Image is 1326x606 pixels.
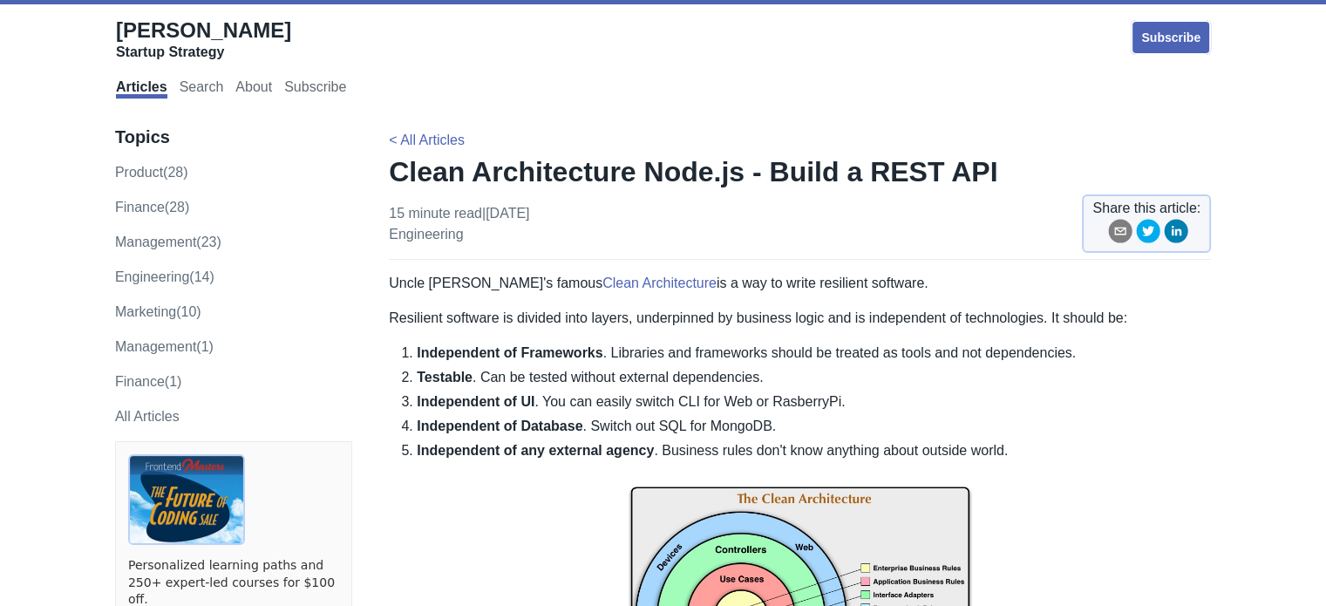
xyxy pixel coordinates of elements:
div: Startup Strategy [116,44,291,61]
p: 15 minute read | [DATE] [389,203,529,245]
span: [PERSON_NAME] [116,18,291,42]
p: Uncle [PERSON_NAME]'s famous is a way to write resilient software. [389,273,1211,294]
a: About [235,79,272,99]
h1: Clean Architecture Node.js - Build a REST API [389,154,1211,189]
strong: Independent of any external agency [417,443,654,458]
a: All Articles [115,409,180,424]
a: marketing(10) [115,304,201,319]
a: Subscribe [1131,20,1211,55]
button: twitter [1136,219,1160,249]
strong: Testable [417,370,473,385]
li: . Switch out SQL for MongoDB. [417,416,1211,437]
a: < All Articles [389,133,465,147]
a: finance(28) [115,200,189,214]
a: Subscribe [284,79,346,99]
a: product(28) [115,165,188,180]
li: . You can easily switch CLI for Web or RasberryPi. [417,392,1211,412]
a: Articles [116,79,167,99]
strong: Independent of Frameworks [417,345,602,360]
a: Search [180,79,224,99]
a: Clean Architecture [602,276,717,290]
li: . Can be tested without external dependencies. [417,367,1211,388]
p: Resilient software is divided into layers, underpinned by business logic and is independent of te... [389,308,1211,329]
strong: Independent of Database [417,419,582,433]
li: . Business rules don't know anything about outside world. [417,440,1211,461]
a: engineering [389,227,463,242]
a: engineering(14) [115,269,214,284]
button: email [1108,219,1132,249]
strong: Independent of UI [417,394,534,409]
a: management(23) [115,235,221,249]
span: Share this article: [1092,198,1200,219]
a: [PERSON_NAME]Startup Strategy [116,17,291,61]
h3: Topics [115,126,352,148]
img: ads via Carbon [128,454,245,545]
a: Finance(1) [115,374,181,389]
li: . Libraries and frameworks should be treated as tools and not dependencies. [417,343,1211,364]
button: linkedin [1164,219,1188,249]
a: Management(1) [115,339,214,354]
